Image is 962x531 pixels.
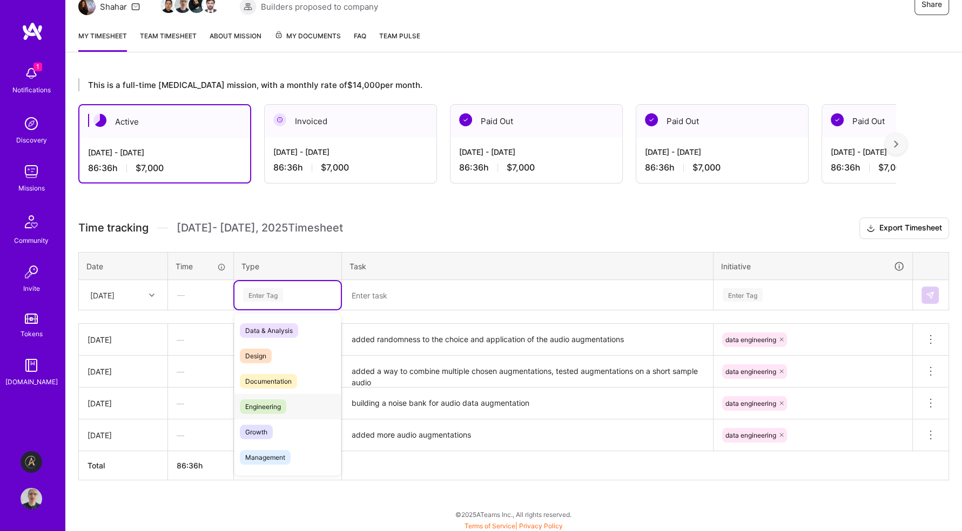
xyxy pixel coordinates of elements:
[168,451,234,480] th: 86:36h
[636,105,808,138] div: Paid Out
[343,357,712,386] textarea: added a way to combine multiple chosen augmentations, tested augmentations on a short sample audio
[18,209,44,235] img: Community
[645,146,799,158] div: [DATE] - [DATE]
[78,78,896,91] div: This is a full-time [MEDICAL_DATA] mission, with a monthly rate of $14,000 per month.
[725,399,776,407] span: data engineering
[465,522,515,530] a: Terms of Service
[78,221,149,235] span: Time tracking
[88,334,159,345] div: [DATE]
[379,32,420,40] span: Team Pulse
[274,30,341,52] a: My Documents
[168,357,233,386] div: —
[14,235,49,246] div: Community
[342,252,714,280] th: Task
[926,291,934,299] img: Submit
[273,146,428,158] div: [DATE] - [DATE]
[721,260,905,273] div: Initiative
[168,325,233,354] div: —
[343,420,712,450] textarea: added more audio augmentations
[21,488,42,509] img: User Avatar
[273,162,428,173] div: 86:36 h
[240,425,273,439] span: Growth
[343,389,712,418] textarea: building a noise bank for audio data augmentation
[243,287,283,303] div: Enter Tag
[645,113,658,126] img: Paid Out
[21,451,42,473] img: Aldea: Transforming Behavior Change Through AI-Driven Coaching
[831,113,844,126] img: Paid Out
[140,30,197,52] a: Team timesheet
[234,451,342,480] th: $7,000
[12,84,51,96] div: Notifications
[21,161,42,182] img: teamwork
[79,105,250,138] div: Active
[78,30,127,52] a: My timesheet
[450,105,622,138] div: Paid Out
[168,421,233,450] div: —
[692,162,721,173] span: $7,000
[379,30,420,52] a: Team Pulse
[273,113,286,126] img: Invoiced
[33,63,42,71] span: 1
[169,281,233,309] div: —
[88,147,241,158] div: [DATE] - [DATE]
[645,162,799,173] div: 86:36 h
[176,261,226,272] div: Time
[519,522,563,530] a: Privacy Policy
[723,287,763,303] div: Enter Tag
[459,146,614,158] div: [DATE] - [DATE]
[21,328,43,339] div: Tokens
[878,162,906,173] span: $7,000
[459,113,472,126] img: Paid Out
[725,367,776,376] span: data engineering
[240,399,286,414] span: Engineering
[343,325,712,355] textarea: added randomness to the choice and application of the audio augmentations
[240,374,297,389] span: Documentation
[274,30,341,42] span: My Documents
[177,221,343,235] span: [DATE] - [DATE] , 2025 Timesheet
[725,431,776,439] span: data engineering
[88,398,159,409] div: [DATE]
[261,1,378,12] span: Builders proposed to company
[507,162,535,173] span: $7,000
[5,376,58,387] div: [DOMAIN_NAME]
[240,349,272,363] span: Design
[18,451,45,473] a: Aldea: Transforming Behavior Change Through AI-Driven Coaching
[88,366,159,377] div: [DATE]
[21,261,42,283] img: Invite
[21,63,42,84] img: bell
[465,522,563,530] span: |
[79,252,168,280] th: Date
[725,336,776,344] span: data engineering
[210,30,261,52] a: About Mission
[25,314,38,324] img: tokens
[894,140,898,148] img: right
[131,2,140,11] i: icon Mail
[65,501,962,528] div: © 2025 ATeams Inc., All rights reserved.
[859,217,949,239] button: Export Timesheet
[88,162,241,174] div: 86:36 h
[93,114,106,127] img: Active
[234,252,342,280] th: Type
[16,134,47,146] div: Discovery
[459,162,614,173] div: 86:36 h
[21,355,42,376] img: guide book
[354,30,366,52] a: FAQ
[23,283,40,294] div: Invite
[240,323,298,338] span: Data & Analysis
[22,22,43,41] img: logo
[88,430,159,441] div: [DATE]
[18,182,45,194] div: Missions
[240,450,291,465] span: Management
[149,292,154,298] i: icon Chevron
[100,1,127,12] div: Shahar
[18,488,45,509] a: User Avatar
[866,223,875,234] i: icon Download
[321,162,349,173] span: $7,000
[136,162,164,174] span: $7,000
[90,289,115,301] div: [DATE]
[168,389,233,418] div: —
[265,105,436,138] div: Invoiced
[21,113,42,134] img: discovery
[79,451,168,480] th: Total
